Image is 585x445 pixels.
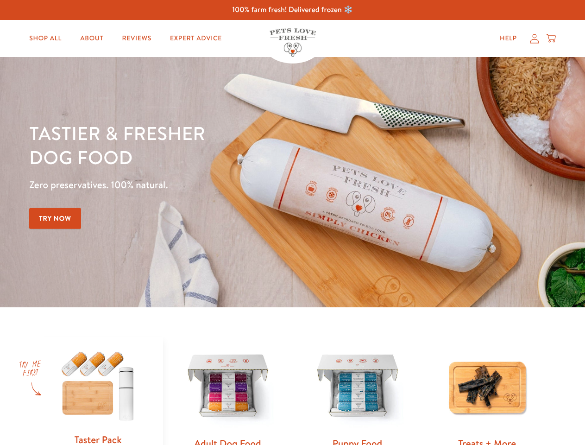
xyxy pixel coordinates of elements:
a: About [73,29,111,48]
img: Pets Love Fresh [270,28,316,57]
a: Expert Advice [163,29,229,48]
a: Help [492,29,524,48]
p: Zero preservatives. 100% natural. [29,177,380,193]
a: Try Now [29,208,81,229]
a: Reviews [114,29,158,48]
a: Shop All [22,29,69,48]
h1: Tastier & fresher dog food [29,121,380,169]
